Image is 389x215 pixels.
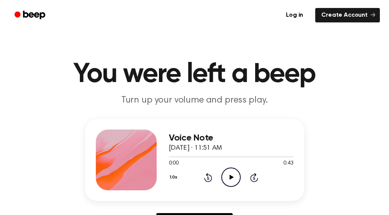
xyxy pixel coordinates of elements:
span: 0:00 [169,160,179,168]
button: 1.0x [169,171,180,184]
a: Create Account [315,8,380,22]
a: Beep [9,8,52,23]
span: 0:43 [283,160,293,168]
h3: Voice Note [169,133,294,143]
h1: You were left a beep [9,61,380,88]
a: Log in [278,6,311,24]
p: Turn up your volume and press play. [49,94,341,107]
span: [DATE] · 11:51 AM [169,145,222,152]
